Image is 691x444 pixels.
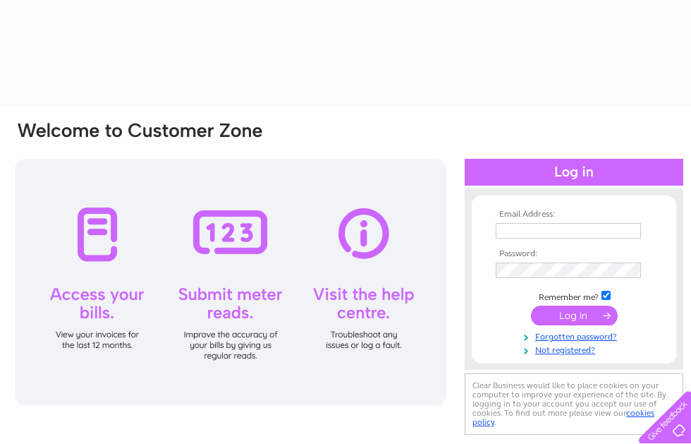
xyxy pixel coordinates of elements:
input: Submit [531,306,618,325]
td: Remember me? [492,289,656,303]
a: Forgotten password? [496,329,656,342]
div: Clear Business would like to place cookies on your computer to improve your experience of the sit... [465,373,683,435]
a: Not registered? [496,342,656,356]
a: cookies policy [472,408,654,427]
th: Email Address: [492,210,656,220]
th: Password: [492,249,656,259]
